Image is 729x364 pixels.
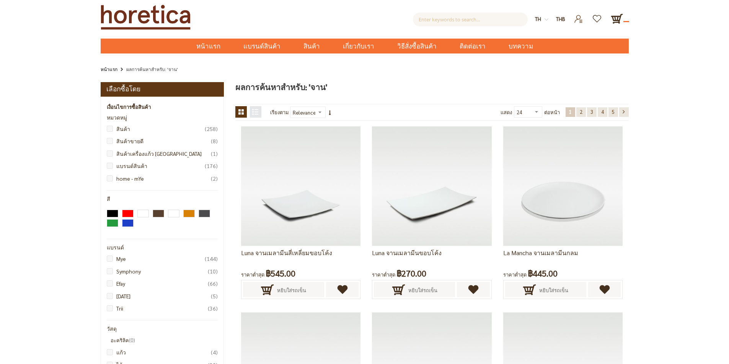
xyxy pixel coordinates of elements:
a: 4 [598,107,607,117]
div: แบรนด์ [107,245,218,251]
a: หน้าแรก [185,39,232,53]
button: หยิบใส่รถเข็น [505,282,586,297]
a: Luna จานเมลามีนขอบโค้ง [372,182,491,189]
a: แบรนด์สินค้า176 [111,162,218,170]
span: หยิบใส่รถเข็น [539,282,568,299]
span: หยิบใส่รถเข็น [277,282,306,299]
li: อะคริลิค [111,336,218,345]
span: ราคาต่ำสุด [241,271,264,278]
span: หยิบใส่รถเข็น [408,282,437,299]
a: หน้าแรก [101,65,117,73]
a: Trii36 [111,304,218,312]
a: La Mancha จานเมลามีนกลม [503,249,578,257]
span: 176 [205,162,218,170]
span: ฿445.00 [528,266,558,280]
div: วัสดุ [107,326,218,332]
span: หน้าแรก [196,41,220,51]
a: เข้าสู่ระบบ [569,13,588,19]
button: หยิบใส่รถเข็น [243,282,324,297]
span: ฿545.00 [266,266,295,280]
a: home - mYe2 [111,174,218,183]
a: Mye144 [111,254,218,263]
a: สินค้า [292,39,331,53]
span: 144 [205,254,218,263]
a: สินค้า258 [111,125,218,133]
div: สี [107,196,218,202]
span: 4 [601,108,604,115]
img: dropdown-icon.svg [545,18,548,21]
a: La Mancha จานเมลามีนกลม [503,182,623,189]
a: 2 [576,107,586,117]
span: สินค้า [303,39,320,54]
span: แบรนด์สินค้า [243,39,281,54]
img: La Mancha จานเมลามีนกลม [503,126,623,246]
span: 1 [211,149,218,158]
span: 66 [208,279,218,288]
span: เกี่ยวกับเรา [343,39,374,54]
a: [DATE]5 [111,292,218,300]
span: 36 [208,304,218,312]
span: 8 [211,137,218,145]
a: 3 [587,107,597,117]
span: วิธีสั่งซื้อสินค้า [397,39,437,54]
a: สินค้าเครื่องแก้ว [GEOGRAPHIC_DATA]1 [111,149,218,158]
a: บทความ [497,39,545,53]
div: หมวดหมู่ [107,115,218,121]
a: เพิ่มไปยังรายการโปรด [326,282,359,297]
strong: เงื่อนไขการซื้อสินค้า [107,103,151,111]
button: หยิบใส่รถเข็น [374,282,455,297]
strong: ตาราง [235,106,247,118]
a: Efay66 [111,279,218,288]
span: 0 [129,337,135,343]
a: ติดต่อเรา [448,39,497,53]
a: เพิ่มไปยังรายการโปรด [588,282,621,297]
span: 10 [208,267,218,275]
img: Horetica.com [101,5,191,30]
span: 5 [211,292,218,300]
span: THB [556,16,565,22]
a: เพิ่มไปยังรายการโปรด [457,282,490,297]
a: serveware, melamine board, unique serving platters, serving tray platter, serveware platters, mel... [241,182,360,189]
a: Luna จานเมลามีนสี่เหลี่ยมขอบโค้ง [241,249,332,257]
a: แบรนด์สินค้า [232,39,292,53]
span: 2 [580,108,582,115]
a: 5 [608,107,618,117]
span: 4 [211,348,218,356]
a: แก้ว4 [111,348,218,356]
span: ผลการค้นหาสำหรับ: 'จาน' [235,81,327,94]
span: 1 [569,108,572,115]
a: วิธีสั่งซื้อสินค้า [386,39,448,53]
span: แสดง [501,109,512,115]
span: บทความ [509,39,533,54]
a: Symphony10 [111,267,218,275]
span: ราคาต่ำสุด [503,271,527,278]
span: th [535,16,541,22]
a: เกี่ยวกับเรา [331,39,386,53]
a: Luna จานเมลามีนขอบโค้ง [372,249,442,257]
span: ติดต่อเรา [460,39,486,54]
label: เรียงตาม [270,106,289,118]
strong: ผลการค้นหาสำหรับ: 'จาน' [126,66,178,72]
img: serveware, melamine board, unique serving platters, serving tray platter, serveware platters, mel... [241,126,360,246]
strong: เลือกซื้อโดย [106,84,140,95]
span: 5 [612,108,615,115]
img: Luna จานเมลามีนขอบโค้ง [372,126,491,246]
span: ฿270.00 [396,266,426,280]
span: ต่อหน้า [544,106,560,118]
span: 2 [211,174,218,183]
span: ราคาต่ำสุด [372,271,395,278]
span: 258 [205,125,218,133]
a: รายการโปรด [588,13,607,19]
span: 3 [590,108,593,115]
a: สินค้าขายดี8 [111,137,218,145]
